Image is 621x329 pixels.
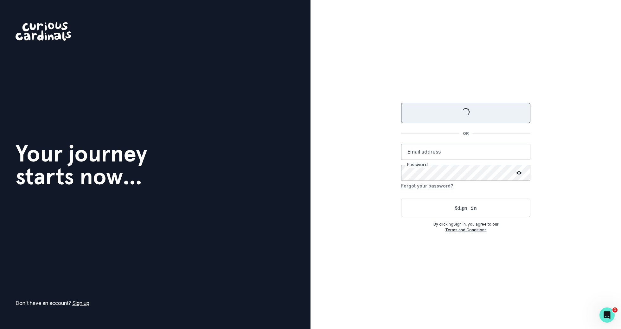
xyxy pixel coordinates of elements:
[401,103,530,123] button: Sign in with Google (GSuite)
[16,22,71,41] img: Curious Cardinals Logo
[401,181,453,191] button: Forgot your password?
[16,142,147,188] h1: Your journey starts now...
[459,131,472,136] p: OR
[445,227,487,232] a: Terms and Conditions
[401,221,530,227] p: By clicking Sign In , you agree to our
[16,299,89,307] p: Don't have an account?
[401,199,530,217] button: Sign in
[599,307,615,323] iframe: Intercom live chat
[612,307,618,313] span: 1
[72,300,89,306] a: Sign up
